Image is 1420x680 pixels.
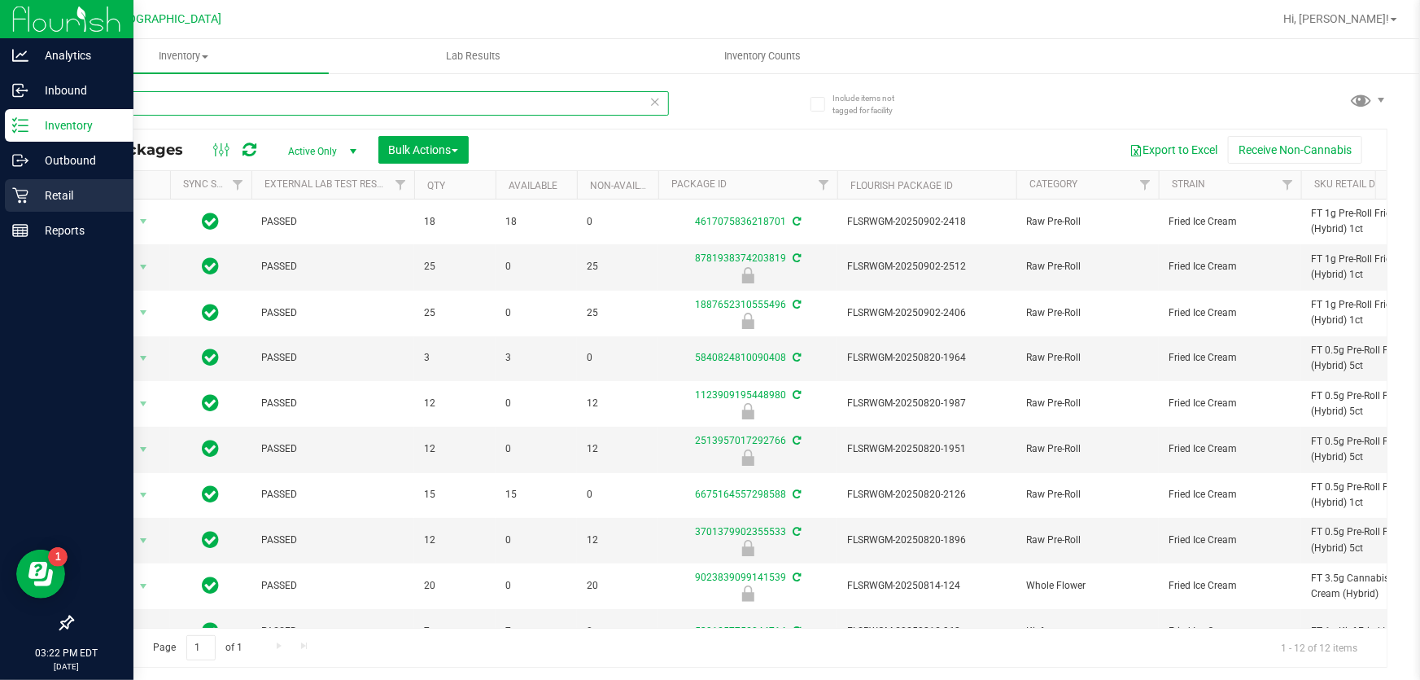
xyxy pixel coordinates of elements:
[133,393,154,415] span: select
[261,259,404,274] span: PASSED
[587,533,649,548] span: 12
[261,305,404,321] span: PASSED
[847,624,1007,639] span: FLSRWGM-20250812-968
[1026,396,1149,411] span: Raw Pre-Roll
[847,214,1007,230] span: FLSRWGM-20250902-2418
[1119,136,1228,164] button: Export to Excel
[133,484,154,507] span: select
[1169,578,1291,594] span: Fried Ice Cream
[695,572,786,583] a: 9023839099141539
[424,214,486,230] span: 18
[790,389,801,401] span: Sync from Compliance System
[1132,171,1159,199] a: Filter
[1026,578,1149,594] span: Whole Flower
[587,305,649,321] span: 25
[1169,441,1291,457] span: Fried Ice Cream
[656,586,840,602] div: Newly Received
[12,222,28,239] inline-svg: Reports
[505,624,567,639] span: 7
[656,313,840,329] div: Newly Received
[424,49,522,64] span: Lab Results
[587,350,649,366] span: 0
[133,575,154,598] span: select
[832,92,914,116] span: Include items not tagged for facility
[133,347,154,370] span: select
[656,267,840,283] div: Newly Received
[1026,624,1149,639] span: Kief
[12,82,28,99] inline-svg: Inbound
[28,81,126,100] p: Inbound
[505,487,567,502] span: 15
[671,178,727,190] a: Package ID
[133,301,154,324] span: select
[1268,635,1370,660] span: 1 - 12 of 12 items
[424,441,486,457] span: 12
[587,259,649,274] span: 25
[587,441,649,457] span: 12
[28,116,126,135] p: Inventory
[790,435,801,446] span: Sync from Compliance System
[1026,214,1149,230] span: Raw Pre-Roll
[203,255,220,278] span: In Sync
[203,483,220,506] span: In Sync
[1026,305,1149,321] span: Raw Pre-Roll
[587,396,649,411] span: 12
[587,487,649,502] span: 0
[695,526,786,537] a: 3701379902355533
[1169,305,1291,321] span: Fried Ice Cream
[7,660,126,673] p: [DATE]
[1169,487,1291,502] span: Fried Ice Cream
[505,578,567,594] span: 0
[261,487,404,502] span: PASSED
[261,350,404,366] span: PASSED
[203,574,220,597] span: In Sync
[12,152,28,169] inline-svg: Outbound
[847,441,1007,457] span: FLSRWGM-20250820-1951
[133,256,154,279] span: select
[790,352,801,363] span: Sync from Compliance System
[39,39,329,73] a: Inventory
[587,624,649,639] span: 0
[203,210,220,233] span: In Sync
[261,624,404,639] span: PASSED
[424,259,486,274] span: 25
[264,178,392,190] a: External Lab Test Result
[790,572,801,583] span: Sync from Compliance System
[424,624,486,639] span: 7
[1026,487,1149,502] span: Raw Pre-Roll
[509,180,557,191] a: Available
[133,438,154,461] span: select
[847,305,1007,321] span: FLSRWGM-20250902-2406
[587,578,649,594] span: 20
[12,117,28,134] inline-svg: Inventory
[424,305,486,321] span: 25
[329,39,618,73] a: Lab Results
[505,441,567,457] span: 0
[48,547,68,567] iframe: Resource center unread badge
[139,635,256,660] span: Page of 1
[1169,396,1291,411] span: Fried Ice Cream
[790,216,801,227] span: Sync from Compliance System
[39,49,329,64] span: Inventory
[261,396,404,411] span: PASSED
[505,533,567,548] span: 0
[695,435,786,446] a: 2513957017292766
[505,350,567,366] span: 3
[1026,441,1149,457] span: Raw Pre-Roll
[649,91,661,112] span: Clear
[85,141,199,159] span: All Packages
[133,210,154,233] span: select
[203,301,220,324] span: In Sync
[505,305,567,321] span: 0
[810,171,837,199] a: Filter
[850,180,953,191] a: Flourish Package ID
[505,214,567,230] span: 18
[12,187,28,204] inline-svg: Retail
[1169,214,1291,230] span: Fried Ice Cream
[847,578,1007,594] span: FLSRWGM-20250814-124
[1029,178,1077,190] a: Category
[72,91,669,116] input: Search Package ID, Item Name, SKU, Lot or Part Number...
[847,350,1007,366] span: FLSRWGM-20250820-1964
[695,299,786,310] a: 1887652310555496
